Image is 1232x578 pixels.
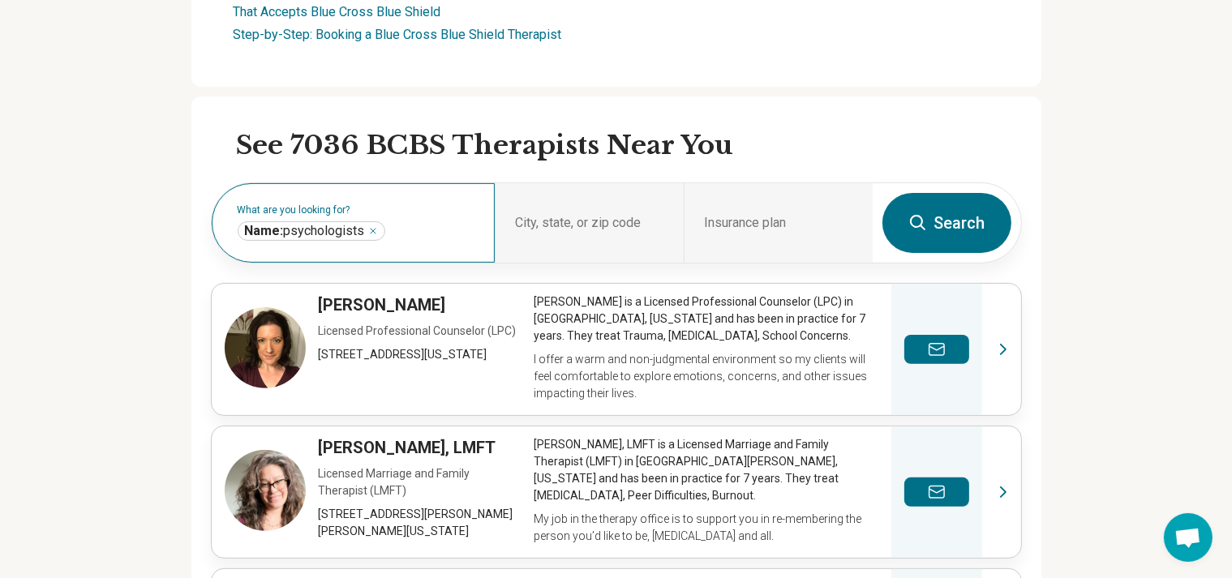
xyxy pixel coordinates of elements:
[237,129,1022,163] h2: See 7036 BCBS Therapists Near You
[882,193,1011,253] button: Search
[368,226,378,236] button: psychologists
[238,205,475,215] label: What are you looking for?
[904,477,969,507] button: Send a message
[238,221,385,241] div: psychologists
[234,27,562,42] a: Step-by-Step: Booking a Blue Cross Blue Shield Therapist
[245,223,365,239] span: psychologists
[245,223,284,238] span: Name:
[904,335,969,364] button: Send a message
[1164,513,1213,562] a: Open chat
